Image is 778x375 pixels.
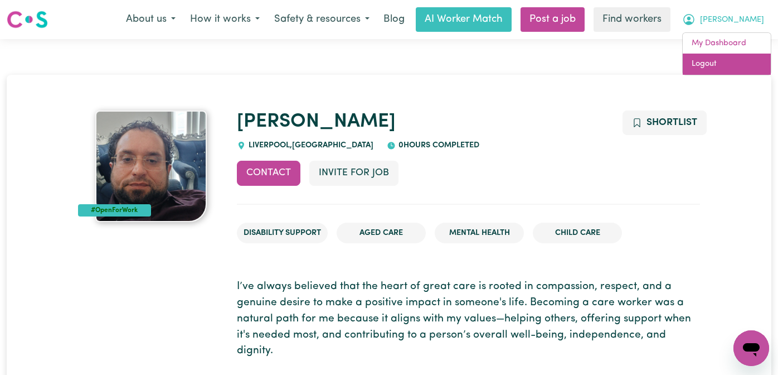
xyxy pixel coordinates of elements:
[594,7,670,32] a: Find workers
[623,110,707,135] button: Add to shortlist
[267,8,377,31] button: Safety & resources
[521,7,585,32] a: Post a job
[377,7,411,32] a: Blog
[7,9,48,30] img: Careseekers logo
[416,7,512,32] a: AI Worker Match
[683,54,771,75] a: Logout
[119,8,183,31] button: About us
[183,8,267,31] button: How it works
[78,110,223,222] a: Ahmad 's profile picture'#OpenForWork
[78,204,151,217] div: #OpenForWork
[435,223,524,244] li: Mental Health
[733,330,769,366] iframe: Button to launch messaging window
[237,112,396,132] a: [PERSON_NAME]
[683,33,771,54] a: My Dashboard
[309,161,398,185] button: Invite for Job
[237,223,328,244] li: Disability Support
[246,141,373,150] span: LIVERPOOL , [GEOGRAPHIC_DATA]
[396,141,479,150] span: 0 hours completed
[7,7,48,32] a: Careseekers logo
[646,118,697,127] span: Shortlist
[237,161,300,185] button: Contact
[700,14,764,26] span: [PERSON_NAME]
[533,223,622,244] li: Child care
[337,223,426,244] li: Aged Care
[682,32,771,75] div: My Account
[95,110,207,222] img: Ahmad
[675,8,771,31] button: My Account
